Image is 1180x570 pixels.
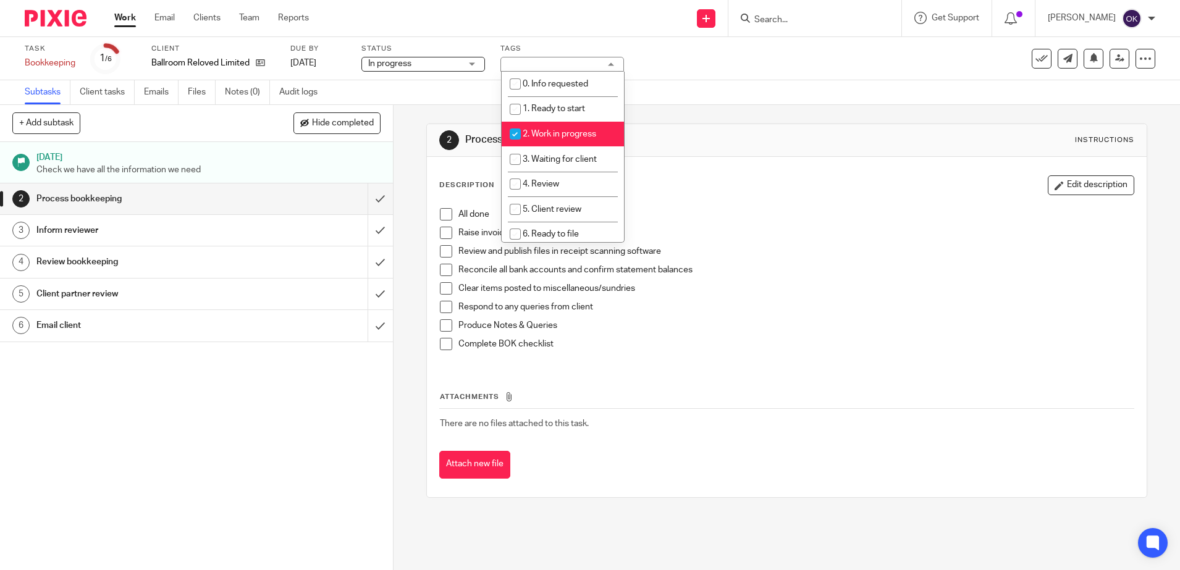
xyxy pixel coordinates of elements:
div: 6 [12,317,30,334]
label: Tags [500,44,624,54]
span: 5. Client review [523,205,581,214]
div: 5 [12,285,30,303]
p: Clear items posted to miscellaneous/sundries [458,282,1134,295]
span: In progress [368,59,411,68]
button: Attach new file [439,451,510,479]
p: Description [439,180,494,190]
a: Notes (0) [225,80,270,104]
span: 0. Info requested [523,80,588,88]
button: Edit description [1048,175,1134,195]
div: Instructions [1075,135,1134,145]
p: All done [458,208,1134,220]
label: Due by [290,44,346,54]
span: 3. Waiting for client [523,155,597,164]
h1: Process bookkeeping [36,190,249,208]
span: 4. Review [523,180,559,188]
div: Bookkeeping [25,57,75,69]
p: Complete BOK checklist [458,338,1134,350]
input: Search [753,15,864,26]
button: Hide completed [293,112,381,133]
button: + Add subtask [12,112,80,133]
span: There are no files attached to this task. [440,419,589,428]
h1: [DATE] [36,148,381,164]
a: Email [154,12,175,24]
span: Hide completed [312,119,374,128]
label: Task [25,44,75,54]
p: [PERSON_NAME] [1048,12,1116,24]
span: [DATE] [290,59,316,67]
p: Review and publish files in receipt scanning software [458,245,1134,258]
h1: Process bookkeeping [465,133,813,146]
p: Check we have all the information we need [36,164,381,176]
a: Client tasks [80,80,135,104]
div: 2 [12,190,30,207]
p: Raise invoices (If needed) [458,227,1134,239]
div: 2 [439,130,459,150]
small: /6 [105,56,112,62]
a: Team [239,12,259,24]
label: Status [361,44,485,54]
div: 1 [99,51,112,65]
a: Reports [278,12,309,24]
img: svg%3E [1122,9,1142,28]
a: Files [188,80,216,104]
a: Audit logs [279,80,327,104]
p: Respond to any queries from client [458,301,1134,313]
h1: Client partner review [36,285,249,303]
h1: Review bookkeeping [36,253,249,271]
span: 2. Work in progress [523,130,596,138]
p: Produce Notes & Queries [458,319,1134,332]
span: Get Support [932,14,979,22]
span: 6. Ready to file [523,230,579,238]
a: Clients [193,12,221,24]
a: Subtasks [25,80,70,104]
a: Work [114,12,136,24]
h1: Inform reviewer [36,221,249,240]
div: 4 [12,254,30,271]
a: Emails [144,80,179,104]
p: Ballroom Reloved Limited [151,57,250,69]
span: Attachments [440,393,499,400]
label: Client [151,44,275,54]
span: 1. Ready to start [523,104,585,113]
h1: Email client [36,316,249,335]
div: 3 [12,222,30,239]
p: Reconcile all bank accounts and confirm statement balances [458,264,1134,276]
img: Pixie [25,10,86,27]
